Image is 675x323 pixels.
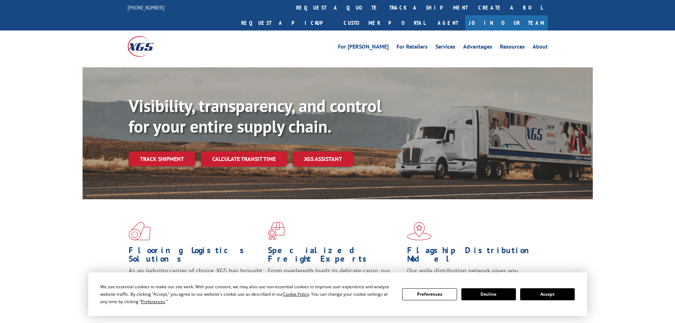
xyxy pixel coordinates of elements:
[268,222,285,240] img: xgs-icon-focused-on-flooring-red
[129,222,151,240] img: xgs-icon-total-supply-chain-intelligence-red
[129,267,262,292] span: As an industry carrier of choice, XGS has brought innovation and dedication to flooring logistics...
[407,267,538,283] span: Our agile distribution network gives you nationwide inventory management on demand.
[407,222,432,240] img: xgs-icon-flagship-distribution-model-red
[461,288,516,300] button: Decline
[129,151,195,166] a: Track shipment
[100,283,394,305] div: We use essential cookies to make our site work. With your consent, we may also use non-essential ...
[293,151,353,167] a: XGS ASSISTANT
[407,246,541,267] h1: Flagship Distribution Model
[201,151,287,167] a: Calculate transit time
[236,15,338,30] a: Request a pickup
[338,44,389,52] a: For [PERSON_NAME]
[128,4,164,11] a: [PHONE_NUMBER]
[396,44,428,52] a: For Retailers
[435,44,455,52] a: Services
[463,44,492,52] a: Advantages
[431,15,465,30] a: Agent
[465,15,548,30] a: Join Our Team
[129,246,263,267] h1: Flooring Logistics Solutions
[268,246,402,267] h1: Specialized Freight Experts
[88,272,587,316] div: Cookie Consent Prompt
[141,299,165,305] span: Preferences
[500,44,525,52] a: Resources
[533,44,548,52] a: About
[402,288,457,300] button: Preferences
[129,95,382,137] b: Visibility, transparency, and control for your entire supply chain.
[520,288,575,300] button: Accept
[338,15,431,30] a: Customer Portal
[283,291,309,297] span: Cookie Policy
[268,267,402,298] p: From overlength loads to delicate cargo, our experienced staff knows the best way to move your fr...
